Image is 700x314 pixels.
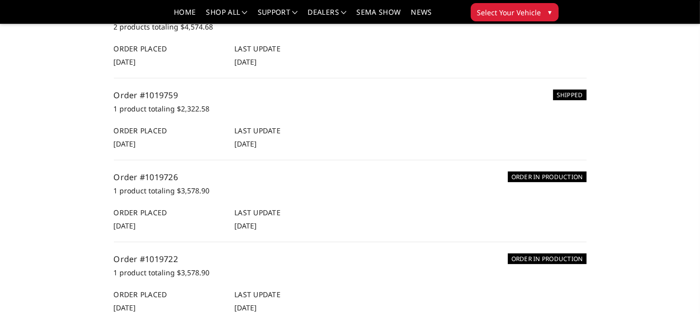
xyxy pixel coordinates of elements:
h6: Order Placed [114,207,224,218]
h6: Order Placed [114,125,224,136]
h6: Order Placed [114,289,224,300]
span: [DATE] [114,303,136,312]
a: Order #1019722 [114,253,178,265]
p: 1 product totaling $3,578.90 [114,267,587,279]
a: News [411,9,432,23]
span: [DATE] [234,303,257,312]
a: Home [174,9,196,23]
h6: Last Update [234,289,345,300]
span: ▾ [549,7,552,17]
h6: SHIPPED [553,90,587,100]
span: [DATE] [234,57,257,67]
a: Order #1019726 [114,172,178,183]
a: Support [258,9,298,23]
a: Dealers [308,9,347,23]
span: [DATE] [114,221,136,231]
p: 1 product totaling $3,578.90 [114,185,587,197]
p: 1 product totaling $2,322.58 [114,103,587,115]
span: [DATE] [114,139,136,149]
p: 2 products totaling $4,574.68 [114,21,587,33]
button: Select Your Vehicle [471,3,559,21]
span: [DATE] [234,139,257,149]
iframe: Chat Widget [649,265,700,314]
h6: Order Placed [114,43,224,54]
h6: ORDER IN PRODUCTION [508,172,587,182]
h6: ORDER IN PRODUCTION [508,253,587,264]
span: [DATE] [234,221,257,231]
h6: Last Update [234,207,345,218]
a: Order #1019759 [114,90,178,101]
span: [DATE] [114,57,136,67]
span: Select Your Vehicle [477,7,541,18]
a: SEMA Show [356,9,401,23]
a: shop all [206,9,248,23]
h6: Last Update [234,43,345,54]
h6: Last Update [234,125,345,136]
